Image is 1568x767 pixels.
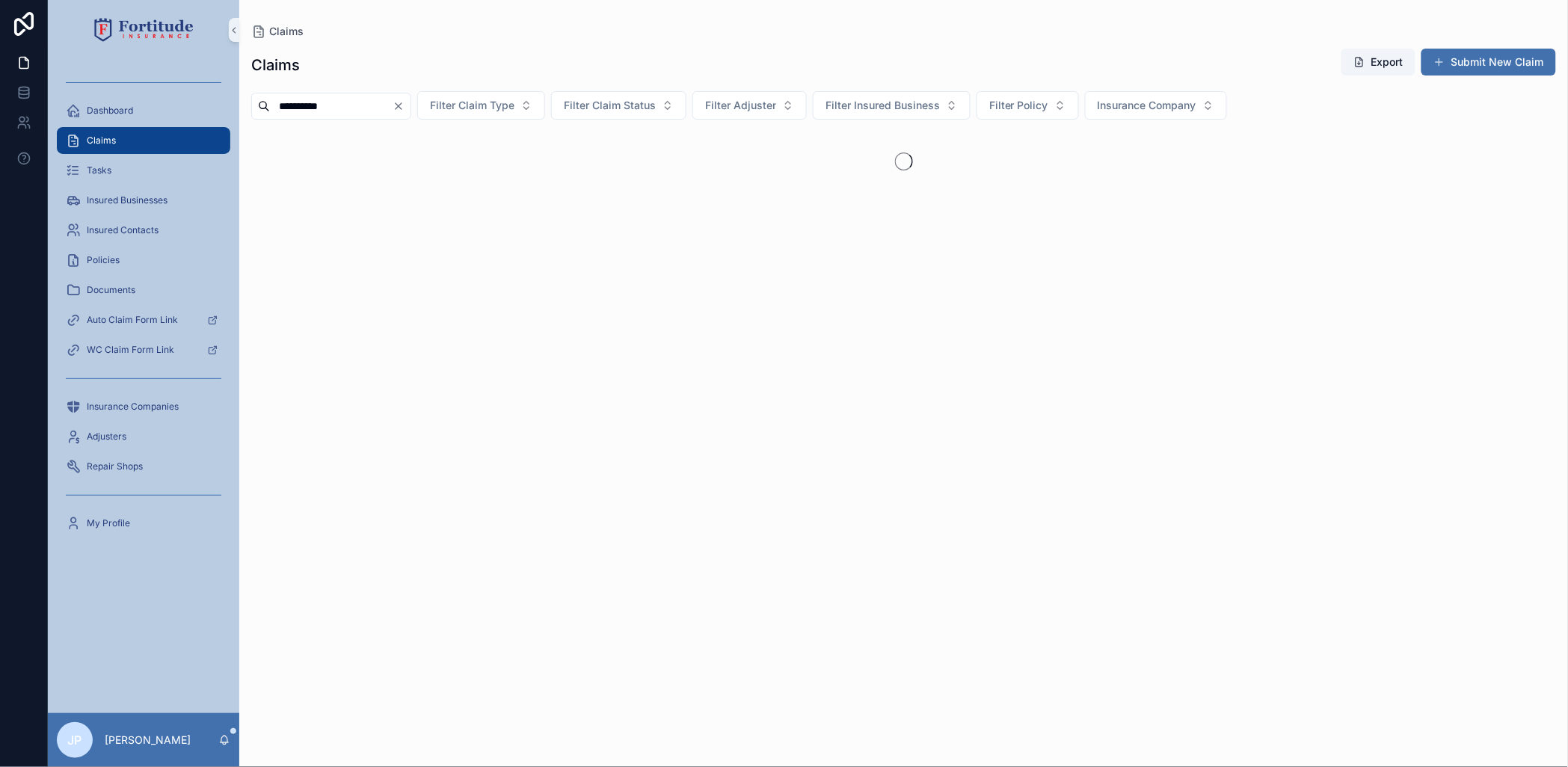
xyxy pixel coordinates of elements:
[57,187,230,214] a: Insured Businesses
[87,254,120,266] span: Policies
[87,431,126,443] span: Adjusters
[269,24,304,39] span: Claims
[1341,49,1415,76] button: Export
[705,98,776,113] span: Filter Adjuster
[87,284,135,296] span: Documents
[87,194,167,206] span: Insured Businesses
[417,91,545,120] button: Select Button
[813,91,971,120] button: Select Button
[251,55,300,76] h1: Claims
[1085,91,1227,120] button: Select Button
[87,224,159,236] span: Insured Contacts
[989,98,1048,113] span: Filter Policy
[977,91,1079,120] button: Select Button
[87,344,174,356] span: WC Claim Form Link
[87,460,143,472] span: Repair Shops
[57,157,230,184] a: Tasks
[87,164,111,176] span: Tasks
[57,217,230,244] a: Insured Contacts
[68,731,82,749] span: JP
[87,105,133,117] span: Dashboard
[57,97,230,124] a: Dashboard
[57,127,230,154] a: Claims
[57,277,230,304] a: Documents
[57,423,230,450] a: Adjusters
[57,336,230,363] a: WC Claim Form Link
[825,98,940,113] span: Filter Insured Business
[430,98,514,113] span: Filter Claim Type
[1421,49,1556,76] button: Submit New Claim
[57,393,230,420] a: Insurance Companies
[48,60,239,556] div: scrollable content
[94,18,194,42] img: App logo
[251,24,304,39] a: Claims
[57,247,230,274] a: Policies
[1098,98,1196,113] span: Insurance Company
[564,98,656,113] span: Filter Claim Status
[105,733,191,748] p: [PERSON_NAME]
[551,91,686,120] button: Select Button
[87,135,116,147] span: Claims
[87,517,130,529] span: My Profile
[393,100,411,112] button: Clear
[57,453,230,480] a: Repair Shops
[57,510,230,537] a: My Profile
[87,401,179,413] span: Insurance Companies
[692,91,807,120] button: Select Button
[87,314,178,326] span: Auto Claim Form Link
[57,307,230,333] a: Auto Claim Form Link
